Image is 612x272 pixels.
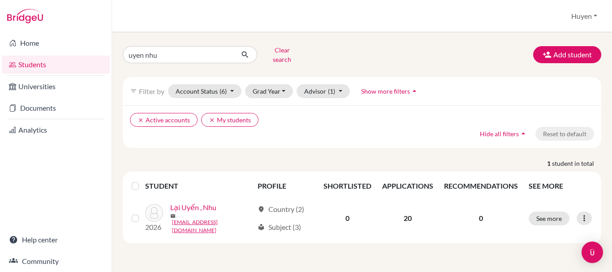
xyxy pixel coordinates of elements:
[168,84,241,98] button: Account Status(6)
[318,197,377,240] td: 0
[2,252,110,270] a: Community
[2,231,110,249] a: Help center
[361,87,410,95] span: Show more filters
[2,99,110,117] a: Documents
[377,197,439,240] td: 20
[318,175,377,197] th: SHORTLISTED
[523,175,598,197] th: SEE MORE
[444,213,518,224] p: 0
[2,121,110,139] a: Analytics
[410,86,419,95] i: arrow_drop_up
[145,175,252,197] th: STUDENT
[258,224,265,231] span: local_library
[130,87,137,95] i: filter_list
[258,204,304,215] div: Country (2)
[172,218,254,234] a: [EMAIL_ADDRESS][DOMAIN_NAME]
[472,127,535,141] button: Hide all filtersarrow_drop_up
[139,87,164,95] span: Filter by
[257,43,307,66] button: Clear search
[145,204,163,222] img: Lại Uyển , Nhu
[130,113,198,127] button: clearActive accounts
[220,87,227,95] span: (6)
[170,213,176,219] span: mail
[209,117,215,123] i: clear
[145,222,163,233] p: 2026
[552,159,601,168] span: student in total
[245,84,293,98] button: Grad Year
[138,117,144,123] i: clear
[170,202,216,213] a: Lại Uyển , Nhu
[297,84,350,98] button: Advisor(1)
[252,175,319,197] th: PROFILE
[328,87,335,95] span: (1)
[2,34,110,52] a: Home
[353,84,427,98] button: Show more filtersarrow_drop_up
[582,242,603,263] div: Open Intercom Messenger
[547,159,552,168] strong: 1
[480,130,519,138] span: Hide all filters
[201,113,259,127] button: clearMy students
[2,78,110,95] a: Universities
[439,175,523,197] th: RECOMMENDATIONS
[535,127,594,141] button: Reset to default
[258,222,301,233] div: Subject (3)
[258,206,265,213] span: location_on
[533,46,601,63] button: Add student
[7,9,43,23] img: Bridge-U
[519,129,528,138] i: arrow_drop_up
[529,212,569,225] button: See more
[123,46,234,63] input: Find student by name...
[2,56,110,73] a: Students
[567,8,601,25] button: Huyen
[377,175,439,197] th: APPLICATIONS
